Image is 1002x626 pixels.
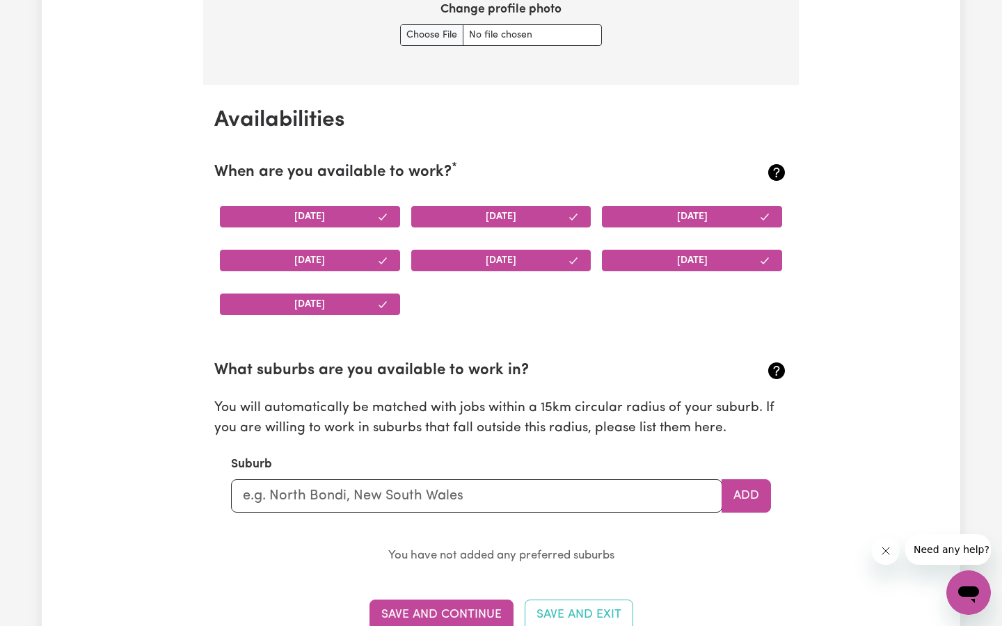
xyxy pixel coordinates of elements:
label: Suburb [231,456,272,474]
small: You have not added any preferred suburbs [388,549,614,561]
button: Add to preferred suburbs [722,479,771,513]
button: [DATE] [220,206,400,227]
iframe: Message from company [905,534,991,565]
button: [DATE] [602,250,782,271]
h2: Availabilities [214,107,788,134]
p: You will automatically be matched with jobs within a 15km circular radius of your suburb. If you ... [214,399,788,439]
button: [DATE] [220,250,400,271]
iframe: Button to launch messaging window [946,570,991,615]
button: [DATE] [411,250,591,271]
input: e.g. North Bondi, New South Wales [231,479,722,513]
button: [DATE] [220,294,400,315]
button: [DATE] [602,206,782,227]
iframe: Close message [872,537,900,565]
button: [DATE] [411,206,591,227]
label: Change profile photo [440,1,562,19]
h2: What suburbs are you available to work in? [214,362,692,380]
h2: When are you available to work? [214,163,692,182]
